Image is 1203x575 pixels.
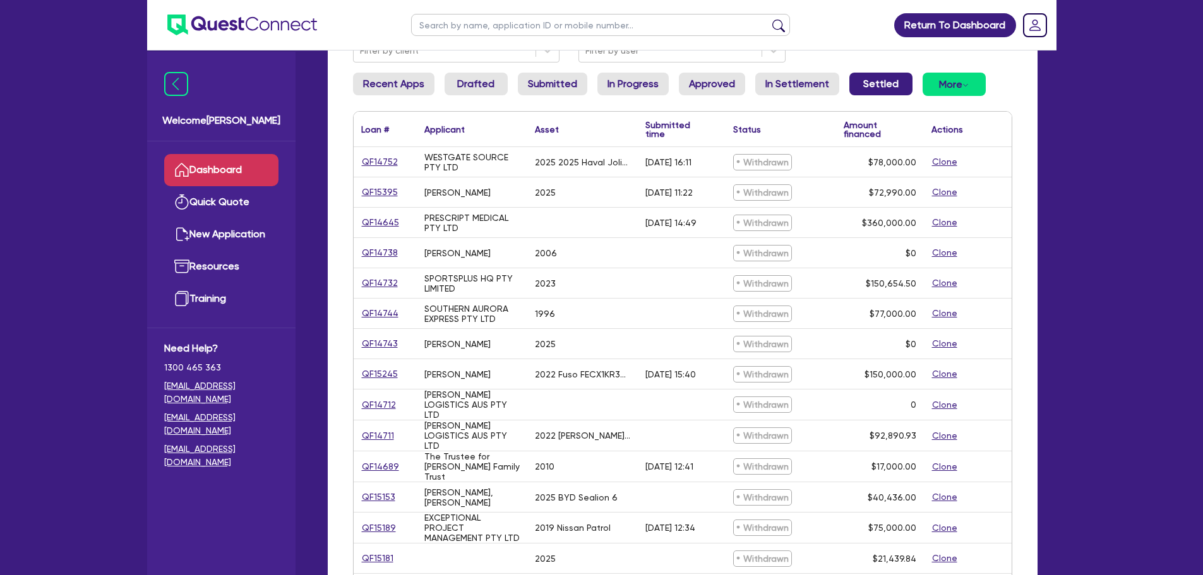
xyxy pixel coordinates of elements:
[645,369,696,379] div: [DATE] 15:40
[424,451,520,482] div: The Trustee for [PERSON_NAME] Family Trust
[733,519,792,536] span: Withdrawn
[174,291,189,306] img: training
[167,15,317,35] img: quest-connect-logo-blue
[424,187,491,198] div: [PERSON_NAME]
[931,215,958,230] button: Clone
[755,73,839,95] a: In Settlement
[164,283,278,315] a: Training
[174,227,189,242] img: new-application
[361,276,398,290] a: QF14732
[870,309,916,319] span: $77,000.00
[733,154,792,170] span: Withdrawn
[733,215,792,231] span: Withdrawn
[645,187,693,198] div: [DATE] 11:22
[361,521,397,535] a: QF15189
[733,489,792,506] span: Withdrawn
[844,121,916,138] div: Amount financed
[424,339,491,349] div: [PERSON_NAME]
[361,398,397,412] a: QF14712
[931,429,958,443] button: Clone
[424,304,520,324] div: SOUTHERN AURORA EXPRESS PTY LTD
[535,157,630,167] div: 2025 2025 Haval Jolion Luxury
[931,490,958,504] button: Clone
[424,513,520,543] div: EXCEPTIONAL PROJECT MANAGEMENT PTY LTD
[931,521,958,535] button: Clone
[361,215,400,230] a: QF14645
[923,73,986,96] button: Dropdown toggle
[164,442,278,469] a: [EMAIL_ADDRESS][DOMAIN_NAME]
[164,379,278,406] a: [EMAIL_ADDRESS][DOMAIN_NAME]
[535,461,554,471] div: 2010
[679,73,745,95] a: Approved
[164,341,278,356] span: Need Help?
[535,523,611,533] div: 2019 Nissan Patrol
[361,490,396,504] a: QF15153
[733,427,792,444] span: Withdrawn
[164,251,278,283] a: Resources
[174,194,189,210] img: quick-quote
[162,113,280,128] span: Welcome [PERSON_NAME]
[535,248,557,258] div: 2006
[424,125,465,134] div: Applicant
[931,336,958,351] button: Clone
[733,275,792,292] span: Withdrawn
[535,125,559,134] div: Asset
[164,218,278,251] a: New Application
[361,125,389,134] div: Loan #
[733,125,761,134] div: Status
[164,361,278,374] span: 1300 465 363
[871,461,916,471] span: $17,000.00
[445,73,508,95] a: Drafted
[862,218,916,228] span: $360,000.00
[931,551,958,566] button: Clone
[865,369,916,379] span: $150,000.00
[535,492,618,502] div: 2025 BYD Sealion 6
[733,550,792,567] span: Withdrawn
[931,398,958,412] button: Clone
[733,458,792,475] span: Withdrawn
[911,400,916,410] div: 0
[931,125,963,134] div: Actions
[645,218,697,228] div: [DATE] 14:49
[733,305,792,322] span: Withdrawn
[906,339,916,349] span: $0
[849,73,913,95] a: Settled
[931,306,958,321] button: Clone
[873,554,916,564] span: $21,439.84
[361,551,394,566] a: QF15181
[361,367,398,381] a: QF15245
[866,278,916,288] span: $150,654.50
[931,459,958,474] button: Clone
[353,73,434,95] a: Recent Apps
[906,248,916,258] span: $0
[868,492,916,502] span: $40,436.00
[361,336,398,351] a: QF14743
[164,411,278,437] a: [EMAIL_ADDRESS][DOMAIN_NAME]
[931,367,958,381] button: Clone
[870,430,916,441] span: $92,890.93
[424,152,520,172] div: WESTGATE SOURCE PTY LTD
[645,461,693,471] div: [DATE] 12:41
[164,186,278,218] a: Quick Quote
[733,184,792,201] span: Withdrawn
[645,157,691,167] div: [DATE] 16:11
[361,246,398,260] a: QF14738
[535,430,630,441] div: 2022 [PERSON_NAME] TAUTLINER B DROP DECK MEZZ TRIAXLE
[361,185,398,199] a: QF15395
[597,73,669,95] a: In Progress
[733,366,792,382] span: Withdrawn
[733,396,792,413] span: Withdrawn
[869,187,916,198] span: $72,990.00
[424,273,520,293] div: SPORTSPLUS HQ PTY LIMITED
[424,420,520,451] div: [PERSON_NAME] LOGISTICS AUS PTY LTD
[931,246,958,260] button: Clone
[174,259,189,274] img: resources
[424,487,520,507] div: [PERSON_NAME], [PERSON_NAME]
[733,245,792,261] span: Withdrawn
[518,73,587,95] a: Submitted
[361,459,400,474] a: QF14689
[535,339,556,349] div: 2025
[361,429,395,443] a: QF14711
[868,523,916,533] span: $75,000.00
[733,336,792,352] span: Withdrawn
